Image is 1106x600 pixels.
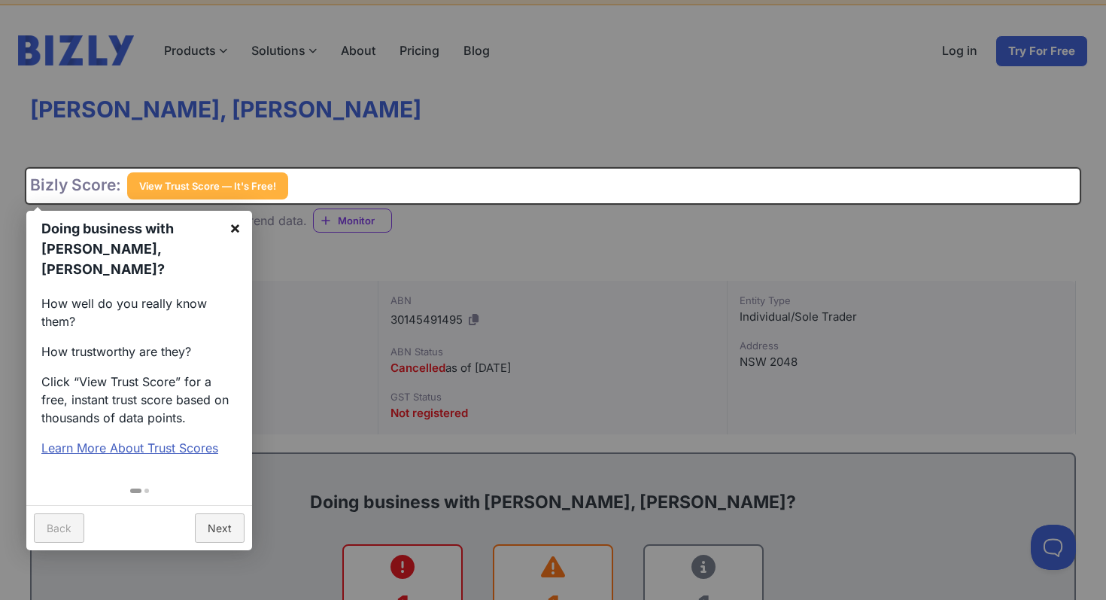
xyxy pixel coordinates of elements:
p: Click “View Trust Score” for a free, instant trust score based on thousands of data points. [41,373,237,427]
p: How trustworthy are they? [41,343,237,361]
a: Learn More About Trust Scores [41,440,218,455]
a: Back [34,513,84,543]
a: × [218,211,252,245]
a: Next [195,513,245,543]
p: How well do you really know them? [41,294,237,330]
h1: Doing business with [PERSON_NAME], [PERSON_NAME]? [41,218,217,279]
